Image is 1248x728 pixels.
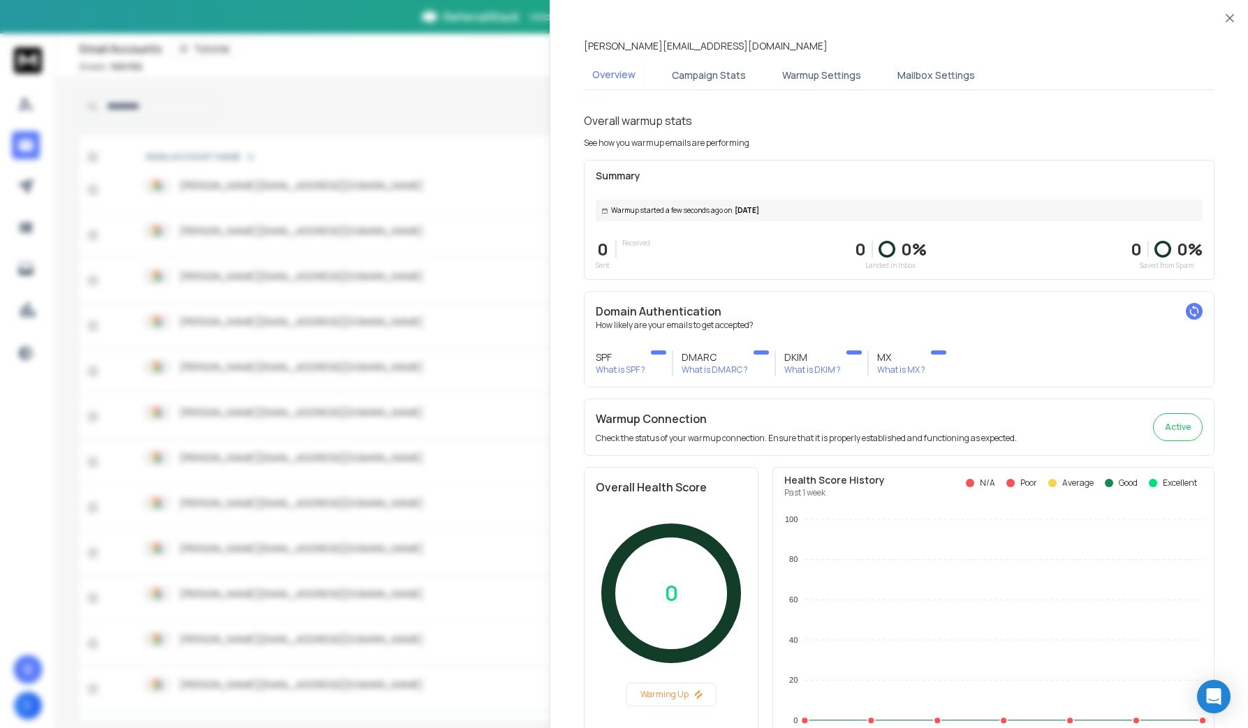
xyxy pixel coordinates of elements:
p: 0 [596,238,610,260]
p: Summary [596,169,1203,183]
p: Received [622,238,650,248]
h3: SPF [596,350,645,364]
h2: Warmup Connection [596,410,1017,427]
strong: 0 [1131,237,1142,260]
div: Open Intercom Messenger [1197,680,1231,713]
tspan: 80 [789,555,798,563]
button: Campaign Stats [663,60,754,91]
button: Overview [584,59,644,91]
h2: Domain Authentication [596,303,1203,320]
p: Excellent [1163,477,1197,489]
p: What is DMARC ? [682,364,748,376]
p: 0 % [901,238,927,260]
p: Poor [1020,477,1037,489]
button: Warmup Settings [774,60,869,91]
h3: MX [877,350,925,364]
p: 0 [665,581,678,606]
p: N/A [980,477,995,489]
div: [DATE] [596,200,1203,221]
p: [PERSON_NAME][EMAIL_ADDRESS][DOMAIN_NAME] [584,39,828,53]
p: Average [1062,477,1094,489]
p: See how you warmup emails are performing [584,138,749,149]
p: Saved from Spam [1131,260,1203,271]
h2: Overall Health Score [596,479,747,496]
tspan: 100 [785,515,798,523]
h3: DMARC [682,350,748,364]
p: How likely are your emails to get accepted? [596,320,1203,331]
span: Warmup started a few seconds ago on [611,205,732,216]
p: Past 1 week [784,487,885,498]
tspan: 40 [789,636,798,644]
p: Check the status of your warmup connection. Ensure that it is properly established and functionin... [596,433,1017,444]
p: Good [1119,477,1138,489]
p: What is SPF ? [596,364,645,376]
p: Health Score History [784,473,885,487]
p: What is MX ? [877,364,925,376]
h1: Overall warmup stats [584,112,692,129]
p: 0 % [1177,238,1203,260]
button: Active [1153,413,1203,441]
tspan: 0 [793,716,798,725]
p: 0 [855,238,866,260]
p: Landed in Inbox [855,260,927,271]
h3: DKIM [784,350,841,364]
button: Mailbox Settings [889,60,983,91]
tspan: 60 [789,595,798,604]
p: Warming Up [632,689,710,700]
tspan: 20 [789,676,798,684]
p: What is DKIM ? [784,364,841,376]
p: Sent [596,260,610,271]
